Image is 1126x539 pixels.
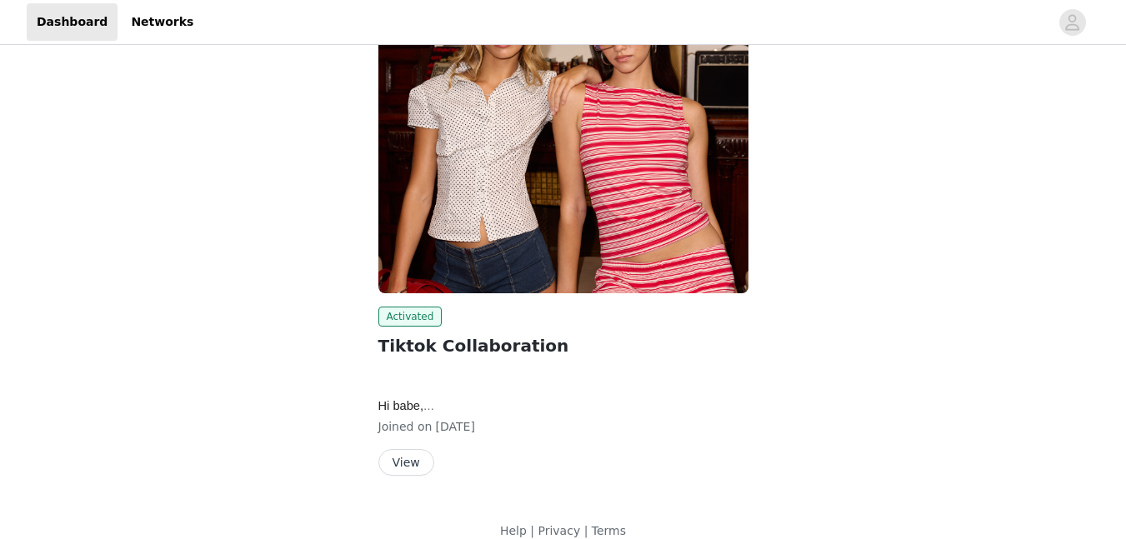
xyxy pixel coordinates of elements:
[27,3,118,41] a: Dashboard
[378,449,434,476] button: View
[378,333,748,358] h2: Tiktok Collaboration
[121,3,203,41] a: Networks
[592,524,626,537] a: Terms
[436,420,475,433] span: [DATE]
[538,524,580,537] a: Privacy
[378,399,435,412] span: Hi babe,
[378,307,443,327] span: Activated
[1064,9,1080,36] div: avatar
[378,420,433,433] span: Joined on
[500,524,527,537] a: Help
[378,16,748,293] img: Edikted
[378,457,434,469] a: View
[530,524,534,537] span: |
[584,524,588,537] span: |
